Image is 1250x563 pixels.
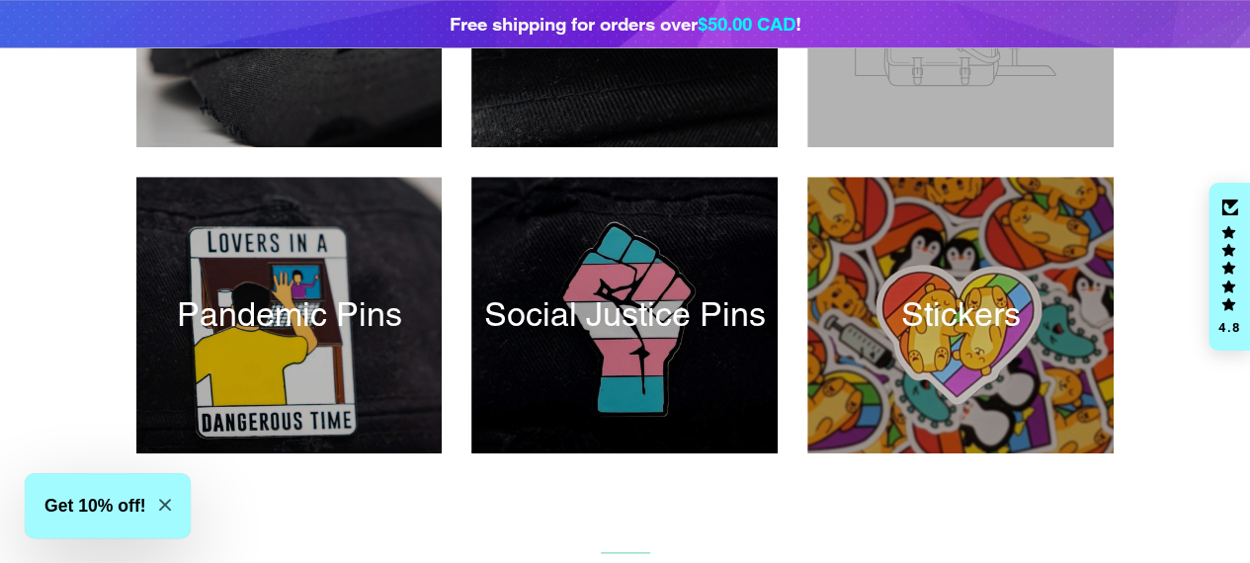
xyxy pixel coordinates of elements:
a: Pandemic Pins [136,177,443,453]
div: 4.8 [1217,321,1241,334]
div: Click to open Judge.me floating reviews tab [1208,183,1250,351]
span: $50.00 CAD [698,13,795,35]
a: Stickers [807,177,1114,453]
a: Social Justice Pins [471,177,778,453]
div: Free shipping for orders over ! [450,10,801,38]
